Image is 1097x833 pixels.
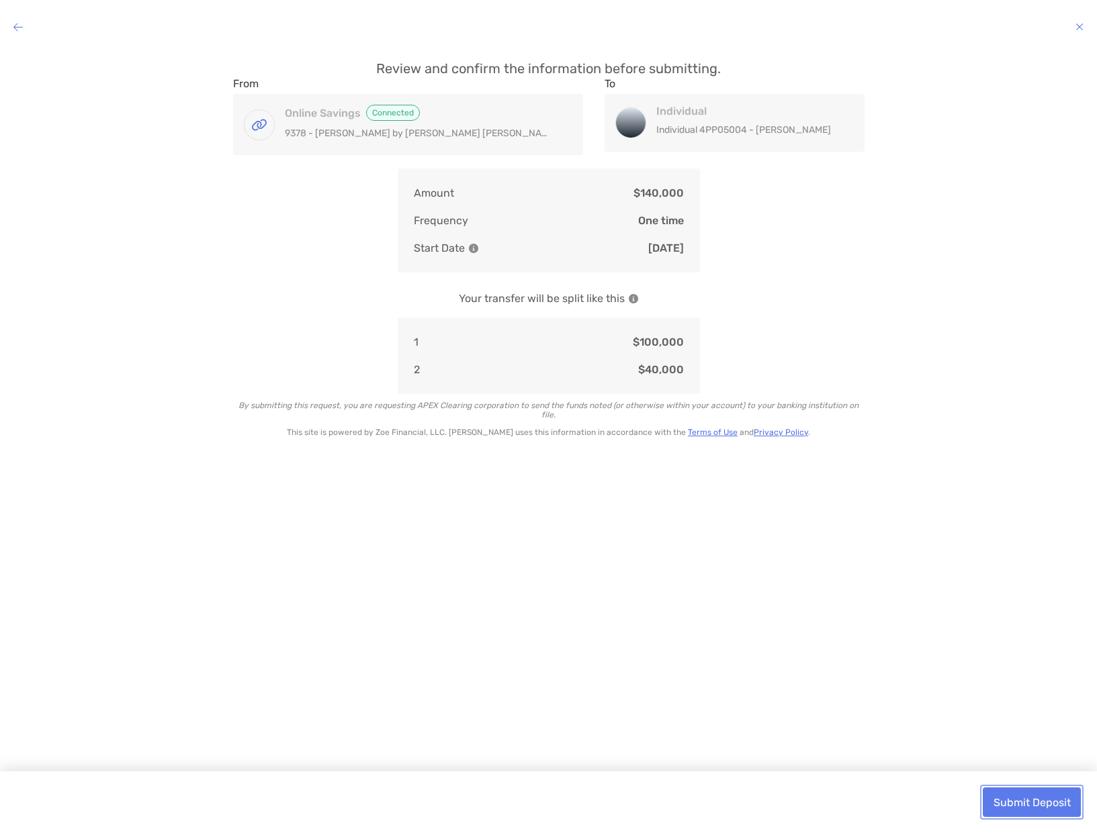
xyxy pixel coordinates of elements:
a: Terms of Use [688,428,738,437]
p: This site is powered by Zoe Financial, LLC. [PERSON_NAME] uses this information in accordance wit... [233,428,865,437]
p: $40,000 [638,361,684,378]
p: Your transfer will be split like this [459,290,638,307]
img: Information Icon [469,244,478,253]
a: Privacy Policy [754,428,808,437]
p: $100,000 [633,334,684,350]
p: Start Date [414,240,478,256]
p: Frequency [414,212,468,229]
p: 1 [414,334,419,350]
p: One time [638,212,684,229]
p: 9378 - [PERSON_NAME] by [PERSON_NAME] [PERSON_NAME] [285,125,552,142]
label: To [605,77,615,90]
img: Individual [616,108,646,138]
p: [DATE] [648,240,684,256]
img: Information Icon [629,294,638,303]
p: $140,000 [633,185,684,201]
h4: Individual [656,105,839,117]
p: 2 [414,361,420,378]
span: Connected [366,105,420,121]
p: Individual 4PP05004 - [PERSON_NAME] [656,121,839,138]
img: Online Savings [245,110,274,140]
p: By submitting this request, you are requesting APEX Clearing corporation to send the funds noted ... [233,401,865,420]
h4: Online Savings [285,105,552,121]
label: From [233,77,259,90]
p: Review and confirm the information before submitting. [233,60,865,77]
p: Amount [414,185,454,201]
